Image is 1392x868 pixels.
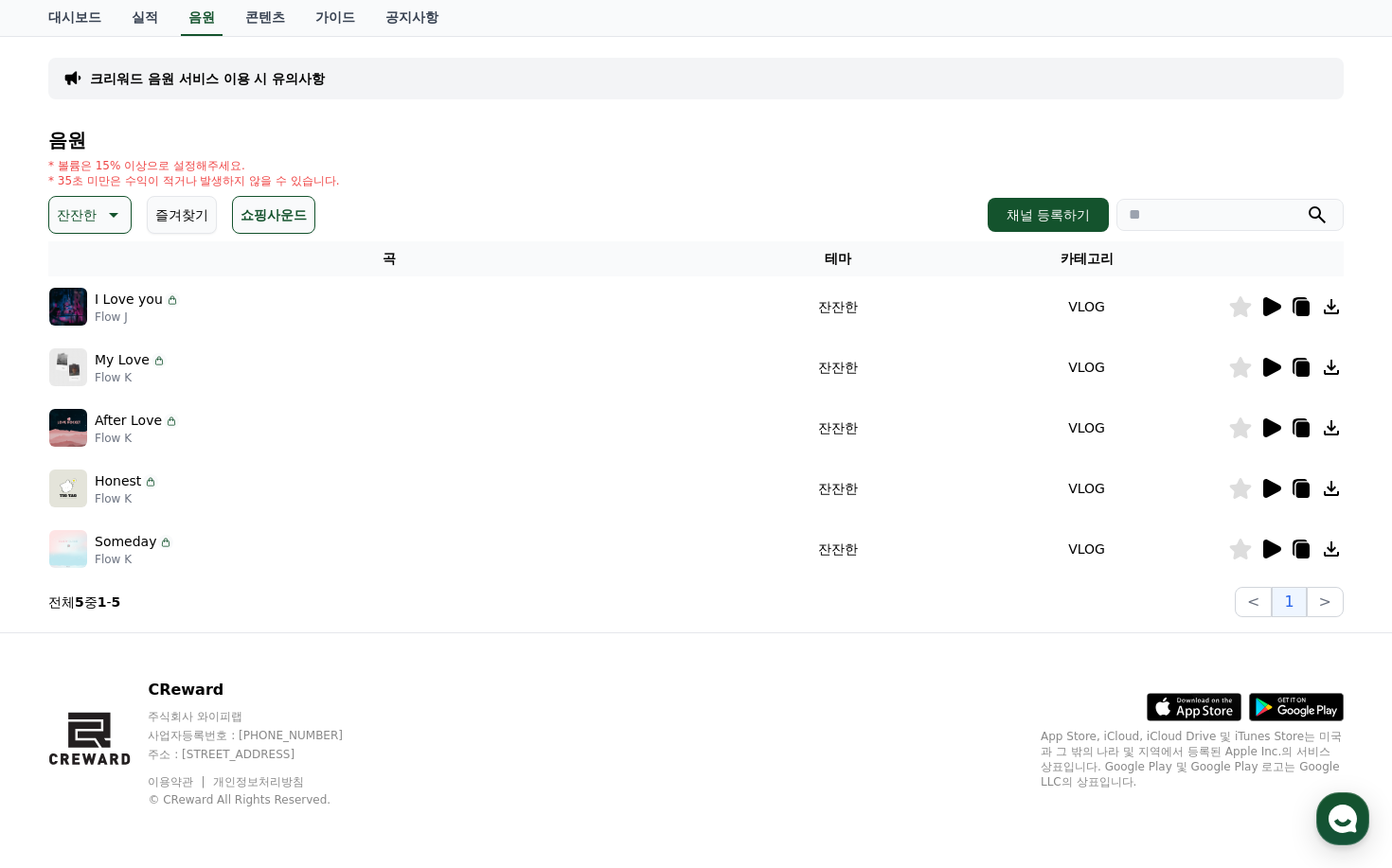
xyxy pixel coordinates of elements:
[49,288,87,326] img: music
[730,398,945,458] td: 잔잔한
[95,491,158,506] p: Flow K
[48,158,340,173] p: * 볼륨은 15% 이상으로 설정해주세요.
[173,629,196,645] span: 대화
[49,409,87,447] img: music
[6,600,125,647] a: 홈
[730,519,945,579] td: 잔잔한
[48,173,340,188] p: * 35초 미만은 수익이 적거나 발생하지 않을 수 있습니다.
[148,679,379,701] p: CReward
[988,198,1109,232] button: 채널 등록하기
[945,241,1228,276] th: 카테고리
[945,276,1228,337] td: VLOG
[98,594,107,610] strong: 1
[213,775,304,788] a: 개인정보처리방침
[293,629,315,644] span: 설정
[1272,587,1306,617] button: 1
[945,458,1228,519] td: VLOG
[1307,587,1344,617] button: >
[148,792,379,807] p: © CReward All Rights Reserved.
[48,196,132,234] button: 잔잔한
[945,398,1228,458] td: VLOG
[49,530,87,568] img: music
[125,600,244,647] a: 대화
[95,431,179,446] p: Flow K
[49,469,87,507] img: music
[95,290,163,310] p: I Love you
[112,594,121,610] strong: 5
[57,202,97,228] p: 잔잔한
[730,276,945,337] td: 잔잔한
[148,728,379,743] p: 사업자등록번호 : [PHONE_NUMBER]
[49,348,87,386] img: music
[730,337,945,398] td: 잔잔한
[95,350,150,370] p: My Love
[48,130,1344,151] h4: 음원
[95,411,162,431] p: After Love
[147,196,217,234] button: 즐겨찾기
[1235,587,1272,617] button: <
[232,196,315,234] button: 쇼핑사운드
[945,337,1228,398] td: VLOG
[730,458,945,519] td: 잔잔한
[244,600,364,647] a: 설정
[95,471,141,491] p: Honest
[75,594,84,610] strong: 5
[48,241,730,276] th: 곡
[95,532,156,552] p: Someday
[730,241,945,276] th: 테마
[95,552,173,567] p: Flow K
[95,310,180,325] p: Flow J
[48,593,120,611] p: 전체 중 -
[1041,729,1344,789] p: App Store, iCloud, iCloud Drive 및 iTunes Store는 미국과 그 밖의 나라 및 지역에서 등록된 Apple Inc.의 서비스 상표입니다. Goo...
[945,519,1228,579] td: VLOG
[95,370,167,385] p: Flow K
[148,709,379,724] p: 주식회사 와이피랩
[148,775,207,788] a: 이용약관
[148,747,379,762] p: 주소 : [STREET_ADDRESS]
[60,629,71,644] span: 홈
[90,69,325,88] a: 크리워드 음원 서비스 이용 시 유의사항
